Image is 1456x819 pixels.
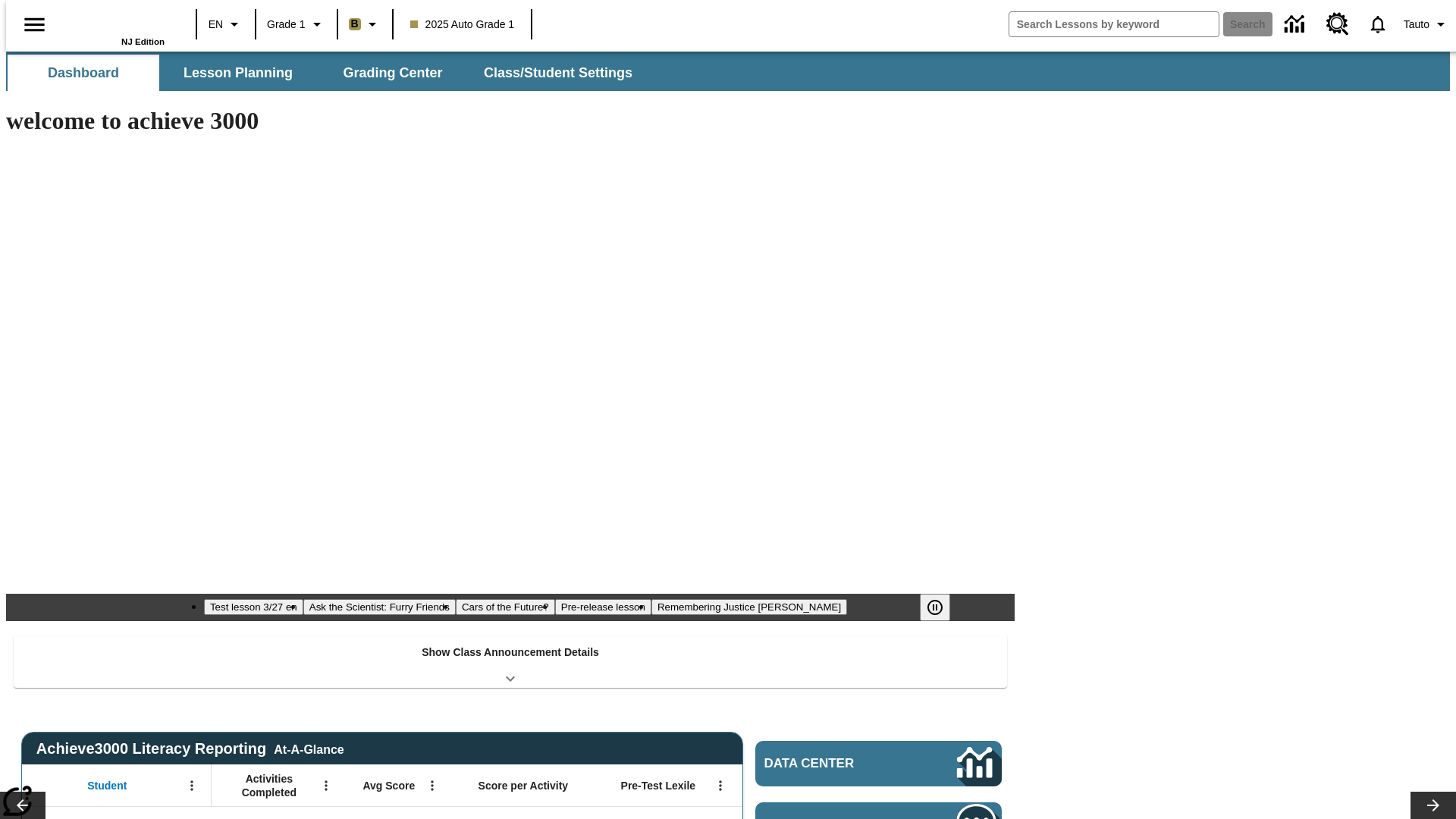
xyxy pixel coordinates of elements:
[920,594,965,621] div: Pause
[261,11,332,38] button: Grade: Grade 1, Select a grade
[121,37,165,46] span: NJ Edition
[36,740,344,758] span: Achieve3000 Literacy Reporting
[755,741,1002,786] a: Data Center
[6,55,646,91] div: SubNavbar
[8,55,159,91] button: Dashboard
[162,55,314,91] button: Lesson Planning
[1404,17,1429,33] span: Tauto
[66,7,165,37] a: Home
[1398,11,1456,38] button: Profile/Settings
[303,599,456,615] button: Slide 2 Ask the Scientist: Furry Friends
[651,599,847,615] button: Slide 5 Remembering Justice O'Connor
[479,779,569,792] span: Score per Activity
[317,55,469,91] button: Grading Center
[351,14,359,33] span: B
[421,774,444,797] button: Open Menu
[555,599,651,615] button: Slide 4 Pre-release lesson
[1317,4,1358,45] a: Resource Center, Will open in new tab
[410,17,515,33] span: 2025 Auto Grade 1
[422,645,599,661] p: Show Class Announcement Details
[764,756,906,771] span: Data Center
[6,52,1450,91] div: SubNavbar
[362,779,415,792] span: Avg Score
[202,11,250,38] button: Language: EN, Select a language
[472,55,645,91] button: Class/Student Settings
[66,5,165,46] div: Home
[267,17,306,33] span: Grade 1
[274,740,344,757] div: At-A-Glance
[1358,5,1398,44] a: Notifications
[219,772,319,799] span: Activities Completed
[343,11,388,38] button: Boost Class color is light brown. Change class color
[621,779,696,792] span: Pre-Test Lexile
[709,774,732,797] button: Open Menu
[315,774,337,797] button: Open Menu
[1276,4,1317,45] a: Data Center
[180,774,203,797] button: Open Menu
[209,17,223,33] span: EN
[1009,12,1219,36] input: search field
[14,635,1007,688] div: Show Class Announcement Details
[12,2,57,47] button: Open side menu
[204,599,303,615] button: Slide 1 Test lesson 3/27 en
[920,594,950,621] button: Pause
[87,779,127,792] span: Student
[456,599,555,615] button: Slide 3 Cars of the Future?
[6,107,1015,135] h1: welcome to achieve 3000
[1410,792,1456,819] button: Lesson carousel, Next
